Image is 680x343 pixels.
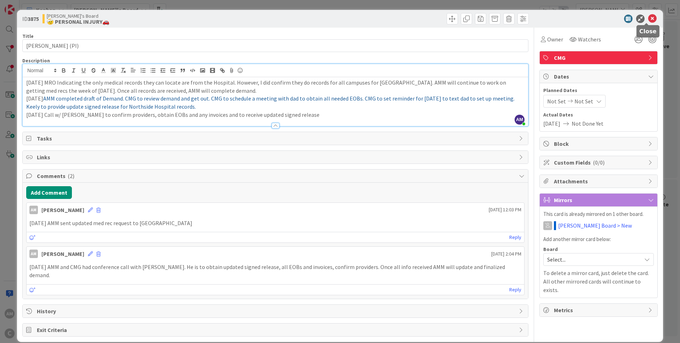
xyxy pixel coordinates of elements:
[29,250,38,258] div: AM
[574,97,593,105] span: Not Set
[593,159,605,166] span: ( 0/0 )
[543,247,558,252] span: Board
[509,233,521,242] a: Reply
[547,35,563,44] span: Owner
[543,269,654,294] p: To delete a mirror card, just delete the card. All other mirrored cards will continue to exists.
[543,111,654,119] span: Actual Dates
[26,111,525,119] p: [DATE] Call w/ [PERSON_NAME] to confirm providers, obtain EOBs and any invoices and to receive up...
[37,134,515,143] span: Tasks
[22,33,34,39] label: Title
[547,97,566,105] span: Not Set
[29,263,521,279] p: [DATE] AMM and CMG had conference call with [PERSON_NAME]. He is to obtain updated signed release...
[26,95,525,110] p: [DATE]
[37,307,515,315] span: History
[22,57,50,64] span: Description
[28,15,39,22] b: 3875
[554,306,645,314] span: Metrics
[47,19,109,24] b: 🤕 PERSONAL INJURY🚗
[489,206,521,213] span: [DATE] 12:03 PM
[22,15,39,23] span: ID
[29,206,38,214] div: AM
[554,53,645,62] span: CMG
[41,206,84,214] div: [PERSON_NAME]
[68,172,74,179] span: ( 2 )
[22,39,528,52] input: type card name here...
[26,95,516,110] span: AMM completed draft of Demand. CMG to review demand and get out. CMG to schedule a meeting with d...
[554,196,645,204] span: Mirrors
[37,326,515,334] span: Exit Criteria
[558,221,632,230] a: [PERSON_NAME] Board > New
[509,285,521,294] a: Reply
[578,35,601,44] span: Watchers
[41,250,84,258] div: [PERSON_NAME]
[554,158,645,167] span: Custom Fields
[543,87,654,94] span: Planned Dates
[554,139,645,148] span: Block
[37,153,515,161] span: Links
[547,255,638,264] span: Select...
[554,177,645,185] span: Attachments
[26,79,525,95] p: [DATE] MRO Indicating the only medical records they can locate are from the Hospital. However, I ...
[47,13,109,19] span: [PERSON_NAME]'s Board
[543,119,560,128] span: [DATE]
[515,115,525,125] span: AM
[543,210,654,218] p: This card is already mirrored on 1 other board.
[29,219,521,227] p: [DATE] AMM sent updated med rec request to [GEOGRAPHIC_DATA]
[554,72,645,81] span: Dates
[572,119,603,128] span: Not Done Yet
[639,28,657,35] h5: Close
[26,186,72,199] button: Add Comment
[37,172,515,180] span: Comments
[543,235,654,244] p: Add another mirror card below:
[491,250,521,258] span: [DATE] 2:04 PM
